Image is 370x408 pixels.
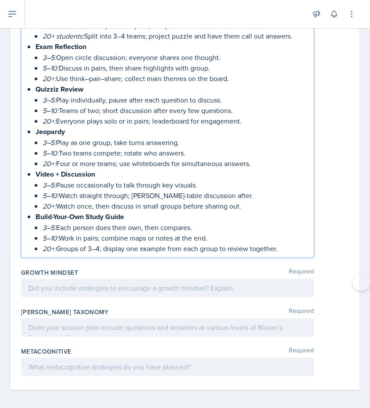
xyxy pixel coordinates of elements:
p: Discuss in pairs, then share highlights with group. [43,63,306,73]
p: Pause occasionally to talk through key visuals. [43,180,306,190]
strong: Quizziz Review [36,84,83,94]
label: Growth Mindset [21,268,78,277]
em: 3–5: [43,138,56,147]
strong: Build-Your-Own Study Guide [36,212,124,222]
p: Two teams compete; rotate who answers. [43,148,306,158]
strong: Video + Discussion [36,169,95,179]
p: Split into 3–4 teams; project puzzle and have them call out answers. [43,31,306,41]
p: Everyone plays solo or in pairs; leaderboard for engagement. [43,116,306,126]
em: 20+: [43,244,56,253]
p: Four or more teams; use whiteboards for simultaneous answers. [43,158,306,169]
em: 3–5: [43,180,56,190]
em: 3–5: [43,95,56,105]
em: 5–10: [43,63,59,73]
em: 20+: [43,74,56,83]
p: Watch once, then discuss in small groups before sharing out. [43,201,306,211]
em: 5–10: [43,233,59,243]
em: 20+: [43,116,56,126]
em: 5–10: [43,148,59,158]
p: Play individually, pause after each question to discuss. [43,95,306,105]
p: Play as one group, take turns answering. [43,137,306,148]
label: [PERSON_NAME] Taxonomy [21,308,109,316]
span: Required [289,347,314,356]
p: Each person does their own, then compares. [43,222,306,233]
em: 20+ students: [43,31,84,41]
p: Groups of 3–4; display one example from each group to review together. [43,243,306,254]
span: Required [289,308,314,316]
p: Teams of two; short discussion after every few questions. [43,105,306,116]
label: Metacognitive [21,347,71,356]
em: 3–5: [43,223,56,232]
span: Required [289,268,314,277]
p: Use think–pair–share; collect main themes on the board. [43,73,306,84]
strong: Exam Reflection [36,42,86,52]
em: 20+: [43,201,56,211]
p: Open circle discussion; everyone shares one thought. [43,52,306,63]
p: Watch straight through; [PERSON_NAME]-table discussion after. [43,190,306,201]
em: 3–5: [43,53,56,62]
p: Work in pairs; combine maps or notes at the end. [43,233,306,243]
em: 5–10: [43,191,59,200]
em: 20+: [43,159,56,168]
strong: Jeopardy [36,127,65,137]
em: 5–10: [43,106,59,115]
